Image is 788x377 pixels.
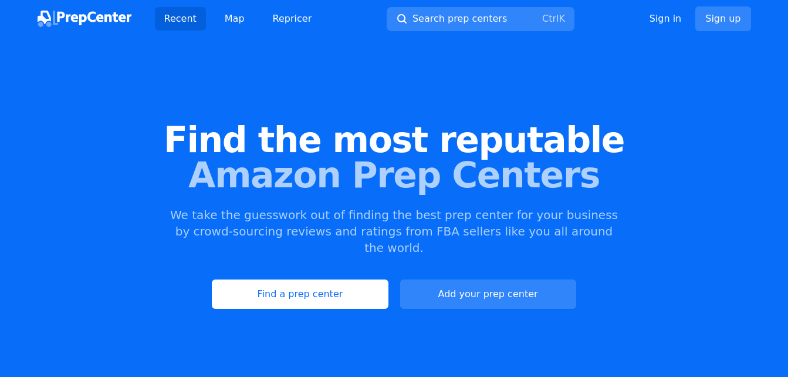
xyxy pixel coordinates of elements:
[263,7,322,31] a: Repricer
[387,7,574,31] button: Search prep centersCtrlK
[542,13,559,24] kbd: Ctrl
[169,207,620,256] p: We take the guesswork out of finding the best prep center for your business by crowd-sourcing rev...
[155,7,206,31] a: Recent
[215,7,254,31] a: Map
[695,6,750,31] a: Sign up
[212,280,388,309] a: Find a prep center
[559,13,565,24] kbd: K
[38,11,131,27] img: PrepCenter
[19,122,769,157] span: Find the most reputable
[412,12,507,26] span: Search prep centers
[400,280,576,309] a: Add your prep center
[19,157,769,193] span: Amazon Prep Centers
[650,12,682,26] a: Sign in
